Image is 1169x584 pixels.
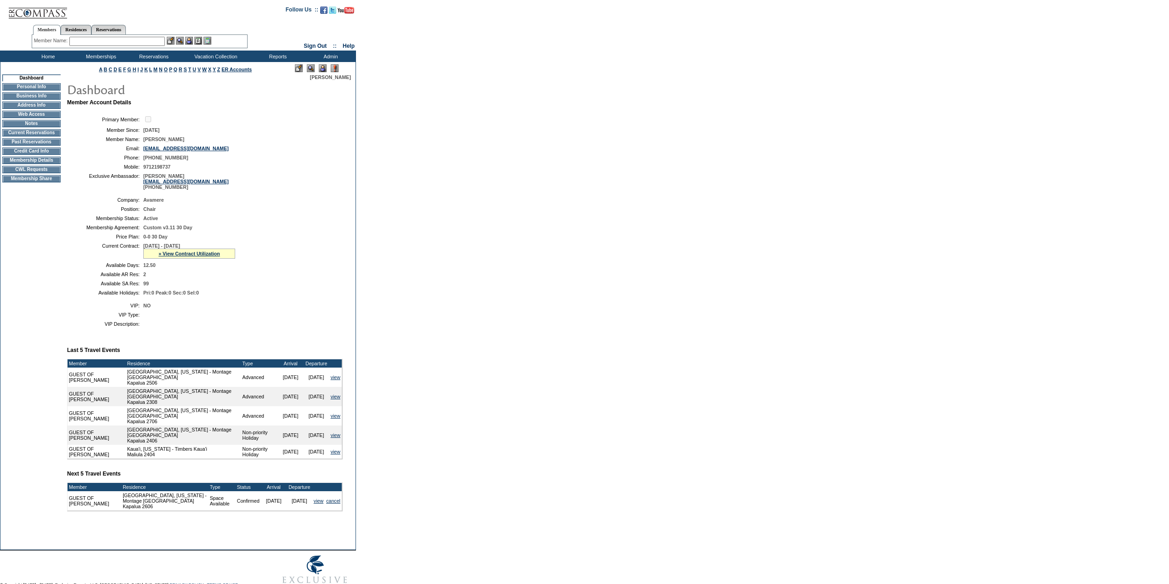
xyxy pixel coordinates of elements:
[331,394,340,399] a: view
[67,99,131,106] b: Member Account Details
[278,425,304,445] td: [DATE]
[71,146,140,151] td: Email:
[68,425,126,445] td: GUEST OF [PERSON_NAME]
[319,64,327,72] img: Impersonate
[71,303,140,308] td: VIP:
[287,483,312,491] td: Departure
[329,9,336,15] a: Follow us on Twitter
[126,425,241,445] td: [GEOGRAPHIC_DATA], [US_STATE] - Montage [GEOGRAPHIC_DATA] Kapalua 2406
[71,206,140,212] td: Position:
[307,64,315,72] img: View Mode
[126,359,241,368] td: Residence
[143,215,158,221] span: Active
[192,67,196,72] a: U
[143,164,170,170] span: 9712198737
[338,7,354,14] img: Subscribe to our YouTube Channel
[71,321,140,327] td: VIP Description:
[241,445,278,459] td: Non-priority Holiday
[104,67,107,72] a: B
[143,272,146,277] span: 2
[143,262,156,268] span: 12.50
[241,368,278,387] td: Advanced
[184,67,187,72] a: S
[236,491,261,510] td: Confirmed
[2,166,61,173] td: CWL Requests
[261,483,287,491] td: Arrival
[137,67,139,72] a: I
[91,25,126,34] a: Reservations
[71,243,140,259] td: Current Contract:
[198,67,201,72] a: V
[71,164,140,170] td: Mobile:
[286,6,318,17] td: Follow Us ::
[164,67,168,72] a: O
[126,368,241,387] td: [GEOGRAPHIC_DATA], [US_STATE] - Montage [GEOGRAPHIC_DATA] Kapalua 2506
[71,312,140,318] td: VIP Type:
[303,51,356,62] td: Admin
[2,74,61,81] td: Dashboard
[329,6,336,14] img: Follow us on Twitter
[331,413,340,419] a: view
[194,37,202,45] img: Reservations
[144,67,148,72] a: K
[2,147,61,155] td: Credit Card Info
[304,425,329,445] td: [DATE]
[71,262,140,268] td: Available Days:
[241,425,278,445] td: Non-priority Holiday
[140,67,143,72] a: J
[287,491,312,510] td: [DATE]
[133,67,136,72] a: H
[176,37,184,45] img: View
[113,67,117,72] a: D
[217,67,220,72] a: Z
[295,64,303,72] img: Edit Mode
[179,67,182,72] a: R
[250,51,303,62] td: Reports
[314,498,323,504] a: view
[71,281,140,286] td: Available SA Res:
[68,445,126,459] td: GUEST OF [PERSON_NAME]
[71,136,140,142] td: Member Name:
[221,67,252,72] a: ER Accounts
[143,206,156,212] span: Chair
[304,368,329,387] td: [DATE]
[2,175,61,182] td: Membership Share
[71,127,140,133] td: Member Since:
[67,347,120,353] b: Last 5 Travel Events
[71,197,140,203] td: Company:
[67,471,121,477] b: Next 5 Travel Events
[143,303,151,308] span: NO
[331,432,340,438] a: view
[2,138,61,146] td: Past Reservations
[68,368,126,387] td: GUEST OF [PERSON_NAME]
[68,359,126,368] td: Member
[236,483,261,491] td: Status
[304,359,329,368] td: Departure
[2,157,61,164] td: Membership Details
[108,67,112,72] a: C
[278,387,304,406] td: [DATE]
[61,25,91,34] a: Residences
[169,67,172,72] a: P
[143,234,168,239] span: 0-0 30 Day
[2,83,61,91] td: Personal Info
[126,51,179,62] td: Reservations
[71,225,140,230] td: Membership Agreement:
[310,74,351,80] span: [PERSON_NAME]
[333,43,337,49] span: ::
[21,51,73,62] td: Home
[304,387,329,406] td: [DATE]
[241,359,278,368] td: Type
[143,136,184,142] span: [PERSON_NAME]
[127,67,131,72] a: G
[174,67,177,72] a: Q
[202,67,207,72] a: W
[143,290,199,295] span: Pri:0 Peak:0 Sec:0 Sel:0
[159,67,163,72] a: N
[304,43,327,49] a: Sign Out
[68,491,119,510] td: GUEST OF [PERSON_NAME]
[149,67,152,72] a: L
[143,225,192,230] span: Custom v3.11 30 Day
[143,197,164,203] span: Avamere
[2,129,61,136] td: Current Reservations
